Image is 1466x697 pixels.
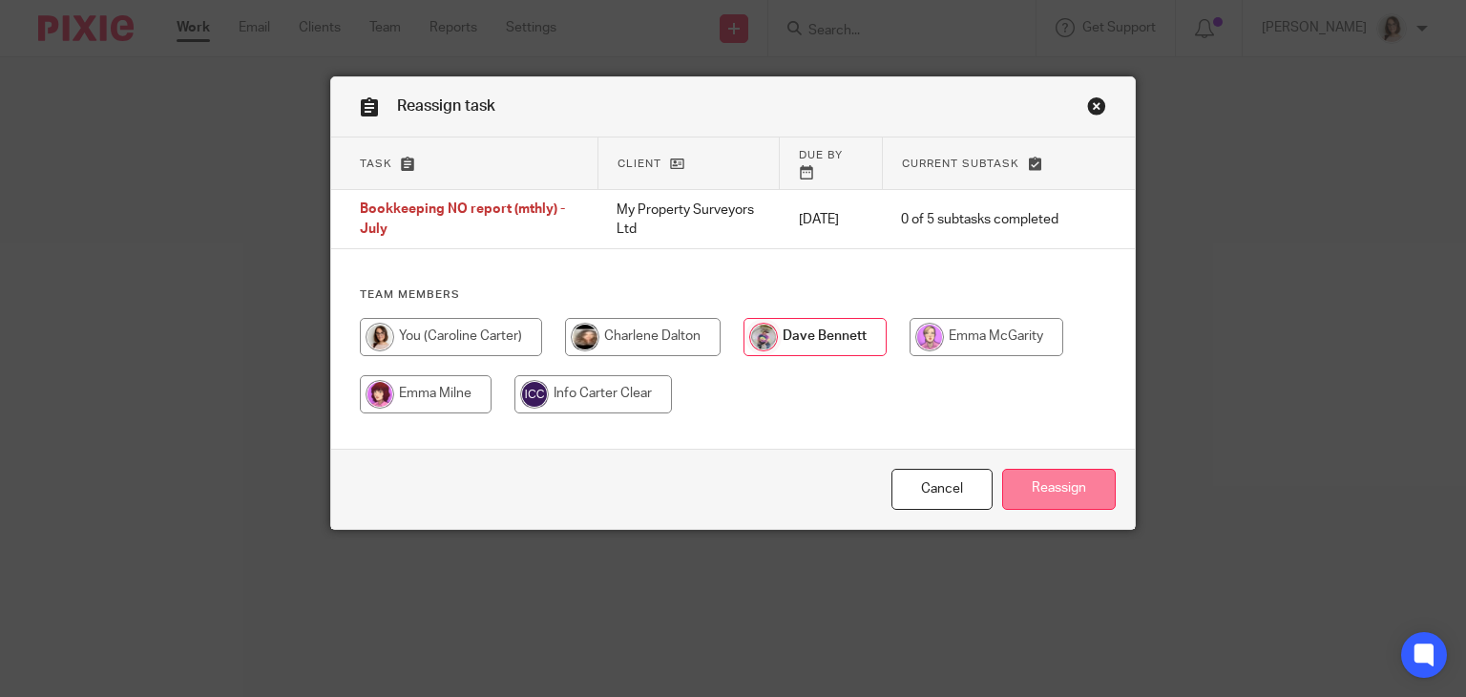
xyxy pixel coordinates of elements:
[799,210,864,229] p: [DATE]
[1002,469,1116,510] input: Reassign
[360,158,392,169] span: Task
[882,190,1078,249] td: 0 of 5 subtasks completed
[891,469,993,510] a: Close this dialog window
[617,201,760,240] p: My Property Surveyors Ltd
[1087,96,1106,122] a: Close this dialog window
[360,203,565,237] span: Bookkeeping NO report (mthly) - July
[618,158,661,169] span: Client
[902,158,1019,169] span: Current subtask
[799,150,843,160] span: Due by
[397,98,495,114] span: Reassign task
[360,287,1107,303] h4: Team members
